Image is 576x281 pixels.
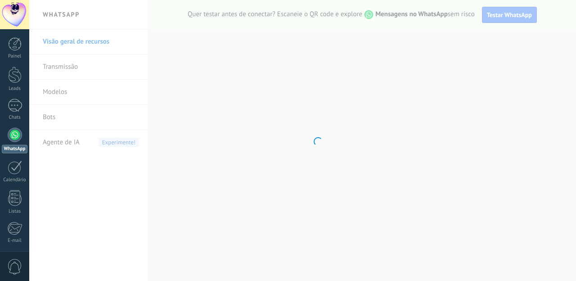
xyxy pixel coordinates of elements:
[2,238,28,244] div: E-mail
[2,145,27,153] div: WhatsApp
[2,115,28,120] div: Chats
[2,86,28,92] div: Leads
[2,177,28,183] div: Calendário
[2,209,28,214] div: Listas
[2,54,28,59] div: Painel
